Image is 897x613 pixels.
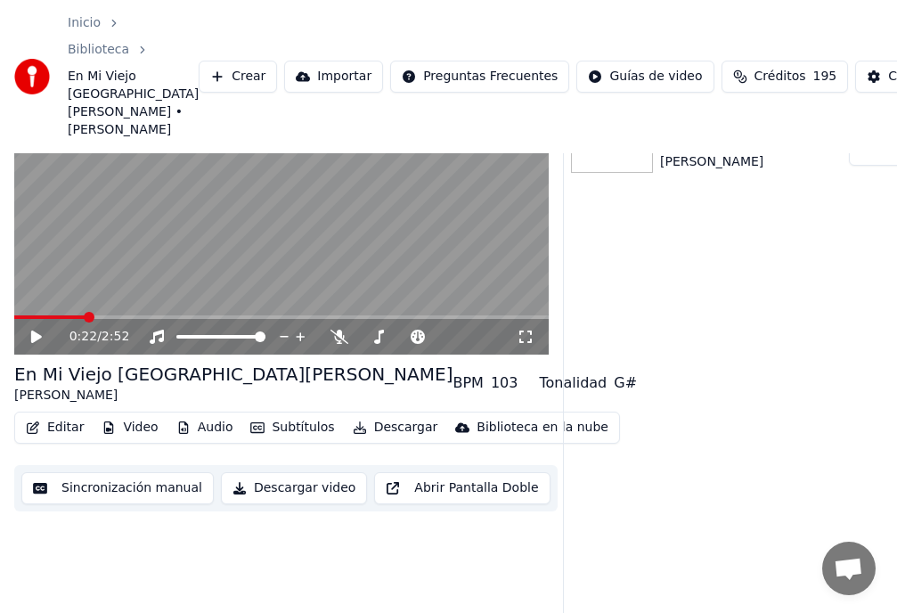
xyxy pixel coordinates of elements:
[346,415,445,440] button: Descargar
[68,68,199,139] span: En Mi Viejo [GEOGRAPHIC_DATA][PERSON_NAME] • [PERSON_NAME]
[221,472,367,504] button: Descargar video
[68,41,129,59] a: Biblioteca
[94,415,165,440] button: Video
[68,14,101,32] a: Inicio
[754,68,806,86] span: Créditos
[284,61,383,93] button: Importar
[21,472,214,504] button: Sincronización manual
[822,542,876,595] a: Open chat
[14,59,50,94] img: youka
[374,472,550,504] button: Abrir Pantalla Doble
[14,387,453,405] div: [PERSON_NAME]
[477,419,608,437] div: Biblioteca en la nube
[19,415,91,440] button: Editar
[813,68,837,86] span: 195
[69,328,112,346] div: /
[69,328,97,346] span: 0:22
[169,415,241,440] button: Audio
[14,362,453,387] div: En Mi Viejo [GEOGRAPHIC_DATA][PERSON_NAME]
[68,14,199,139] nav: breadcrumb
[453,372,483,394] div: BPM
[102,328,129,346] span: 2:52
[576,61,714,93] button: Guías de video
[491,372,518,394] div: 103
[243,415,341,440] button: Subtítulos
[199,61,277,93] button: Crear
[390,61,569,93] button: Preguntas Frecuentes
[722,61,849,93] button: Créditos195
[539,372,607,394] div: Tonalidad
